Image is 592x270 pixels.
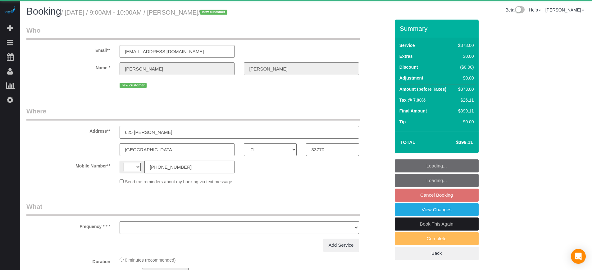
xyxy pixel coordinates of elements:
[26,26,360,40] legend: Who
[399,119,406,125] label: Tip
[456,75,474,81] div: $0.00
[244,62,359,75] input: Last Name**
[200,10,227,15] span: new customer
[456,86,474,92] div: $373.00
[456,97,474,103] div: $26.11
[120,62,235,75] input: First Name**
[323,239,359,252] a: Add Service
[456,119,474,125] div: $0.00
[22,256,115,265] label: Duration
[456,42,474,48] div: $373.00
[395,247,479,260] a: Back
[456,53,474,59] div: $0.00
[26,6,61,17] span: Booking
[125,179,232,184] span: Send me reminders about my booking via text message
[125,258,175,263] span: 0 minutes (recommended)
[399,97,426,103] label: Tax @ 7.00%
[571,249,586,264] div: Open Intercom Messenger
[22,161,115,169] label: Mobile Number**
[399,64,418,70] label: Discount
[4,6,16,15] img: Automaid Logo
[399,86,446,92] label: Amount (before Taxes)
[22,221,115,230] label: Frequency * * *
[61,9,229,16] small: / [DATE] / 9:00AM - 10:00AM / [PERSON_NAME]
[529,7,541,12] a: Help
[395,217,479,231] a: Book This Again
[26,107,360,121] legend: Where
[400,140,416,145] strong: Total
[514,6,525,14] img: New interface
[456,64,474,70] div: ($0.00)
[144,161,235,173] input: Mobile Number**
[26,202,360,216] legend: What
[399,53,413,59] label: Extras
[399,42,415,48] label: Service
[306,143,359,156] input: Zip Code**
[505,7,525,12] a: Beta
[400,25,476,32] h3: Summary
[437,140,473,145] h4: $399.11
[399,75,423,81] label: Adjustment
[198,9,229,16] span: /
[120,83,147,88] span: new customer
[22,62,115,71] label: Name *
[456,108,474,114] div: $399.11
[545,7,584,12] a: [PERSON_NAME]
[399,108,427,114] label: Final Amount
[395,203,479,216] a: View Changes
